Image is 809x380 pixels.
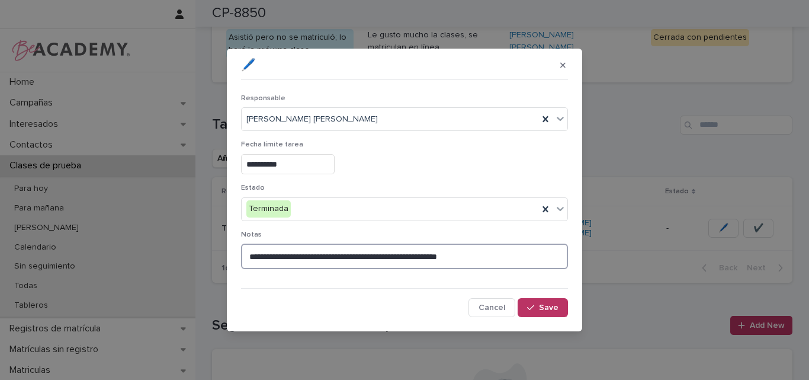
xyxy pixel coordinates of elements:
[479,304,505,312] span: Cancel
[241,231,262,238] span: Notas
[468,298,515,317] button: Cancel
[246,200,291,218] div: Terminada
[241,141,303,148] span: Fecha límite tarea
[518,298,568,317] button: Save
[246,113,378,126] span: [PERSON_NAME] [PERSON_NAME]
[241,58,256,72] p: 🖊️
[241,184,265,191] span: Estado
[539,304,558,312] span: Save
[241,95,285,102] span: Responsable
